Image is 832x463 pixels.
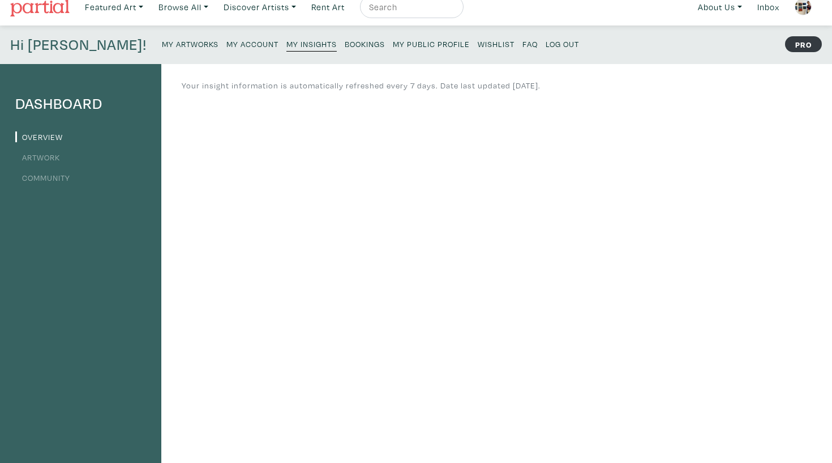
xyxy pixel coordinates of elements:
[15,131,63,142] a: Overview
[286,36,337,52] a: My Insights
[226,39,278,49] small: My Account
[162,39,218,49] small: My Artworks
[182,79,541,92] p: Your insight information is automatically refreshed every 7 days. Date last updated [DATE].
[393,36,470,51] a: My Public Profile
[162,36,218,51] a: My Artworks
[10,36,147,54] h4: Hi [PERSON_NAME]!
[345,39,385,49] small: Bookings
[226,36,278,51] a: My Account
[546,36,579,51] a: Log Out
[522,36,538,51] a: FAQ
[286,39,337,49] small: My Insights
[546,39,579,49] small: Log Out
[478,39,514,49] small: Wishlist
[785,36,822,52] strong: PRO
[15,95,146,113] h4: Dashboard
[478,36,514,51] a: Wishlist
[15,152,60,163] a: Artwork
[15,172,70,183] a: Community
[393,39,470,49] small: My Public Profile
[345,36,385,51] a: Bookings
[522,39,538,49] small: FAQ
